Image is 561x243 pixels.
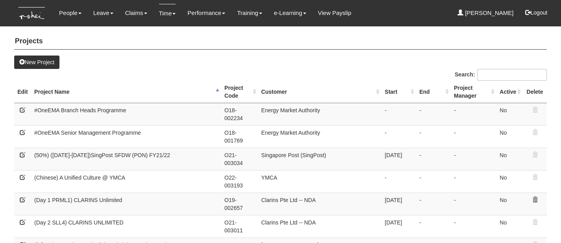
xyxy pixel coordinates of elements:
[416,170,451,193] td: -
[381,193,416,215] td: [DATE]
[159,4,176,22] a: Time
[221,125,258,148] td: O18-001769
[477,69,547,81] input: Search:
[14,81,31,103] th: Edit
[496,148,522,170] td: No
[31,170,221,193] td: (Chinese) A Unified Culture @ YMCA
[258,103,382,125] td: Energy Market Authority
[381,215,416,237] td: [DATE]
[14,33,547,50] h4: Projects
[451,148,496,170] td: -
[416,148,451,170] td: -
[416,125,451,148] td: -
[451,193,496,215] td: -
[31,81,221,103] th: Project Name: activate to sort column descending
[496,215,522,237] td: No
[318,4,352,22] a: View Payslip
[258,170,382,193] td: YMCA
[258,148,382,170] td: Singapore Post (SingPost)
[93,4,113,22] a: Leave
[31,148,221,170] td: (50%) ([DATE]-[DATE])SingPost SFDW (PON) FY21/22
[221,193,258,215] td: O19-002657
[381,103,416,125] td: -
[496,193,522,215] td: No
[451,215,496,237] td: -
[451,103,496,125] td: -
[451,125,496,148] td: -
[416,81,451,103] th: End: activate to sort column ascending
[187,4,225,22] a: Performance
[14,56,59,69] a: New Project
[381,170,416,193] td: -
[451,81,496,103] th: Project Manager: activate to sort column ascending
[31,103,221,125] td: #OneEMA Branch Heads Programme
[451,170,496,193] td: -
[258,215,382,237] td: Clarins Pte Ltd -- NDA
[221,170,258,193] td: O22-003193
[523,81,547,103] th: Delete
[258,125,382,148] td: Energy Market Authority
[416,193,451,215] td: -
[59,4,81,22] a: People
[455,69,547,81] label: Search:
[416,103,451,125] td: -
[31,193,221,215] td: (Day 1 PRML1) CLARINS Unlimited
[221,148,258,170] td: O21-003034
[457,4,514,22] a: [PERSON_NAME]
[221,215,258,237] td: O21-003011
[496,125,522,148] td: No
[416,215,451,237] td: -
[381,81,416,103] th: Start: activate to sort column ascending
[31,125,221,148] td: #OneEMA Senior Management Programme
[221,103,258,125] td: O18-002234
[31,215,221,237] td: (Day 2 SLL4) CLARINS UNLIMITED
[520,3,553,22] button: Logout
[496,103,522,125] td: No
[221,81,258,103] th: Project Code: activate to sort column ascending
[125,4,147,22] a: Claims
[237,4,262,22] a: Training
[528,211,553,235] iframe: chat widget
[381,125,416,148] td: -
[381,148,416,170] td: [DATE]
[496,170,522,193] td: No
[274,4,306,22] a: e-Learning
[258,193,382,215] td: Clarins Pte Ltd -- NDA
[258,81,382,103] th: Customer: activate to sort column ascending
[496,81,522,103] th: Active: activate to sort column ascending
